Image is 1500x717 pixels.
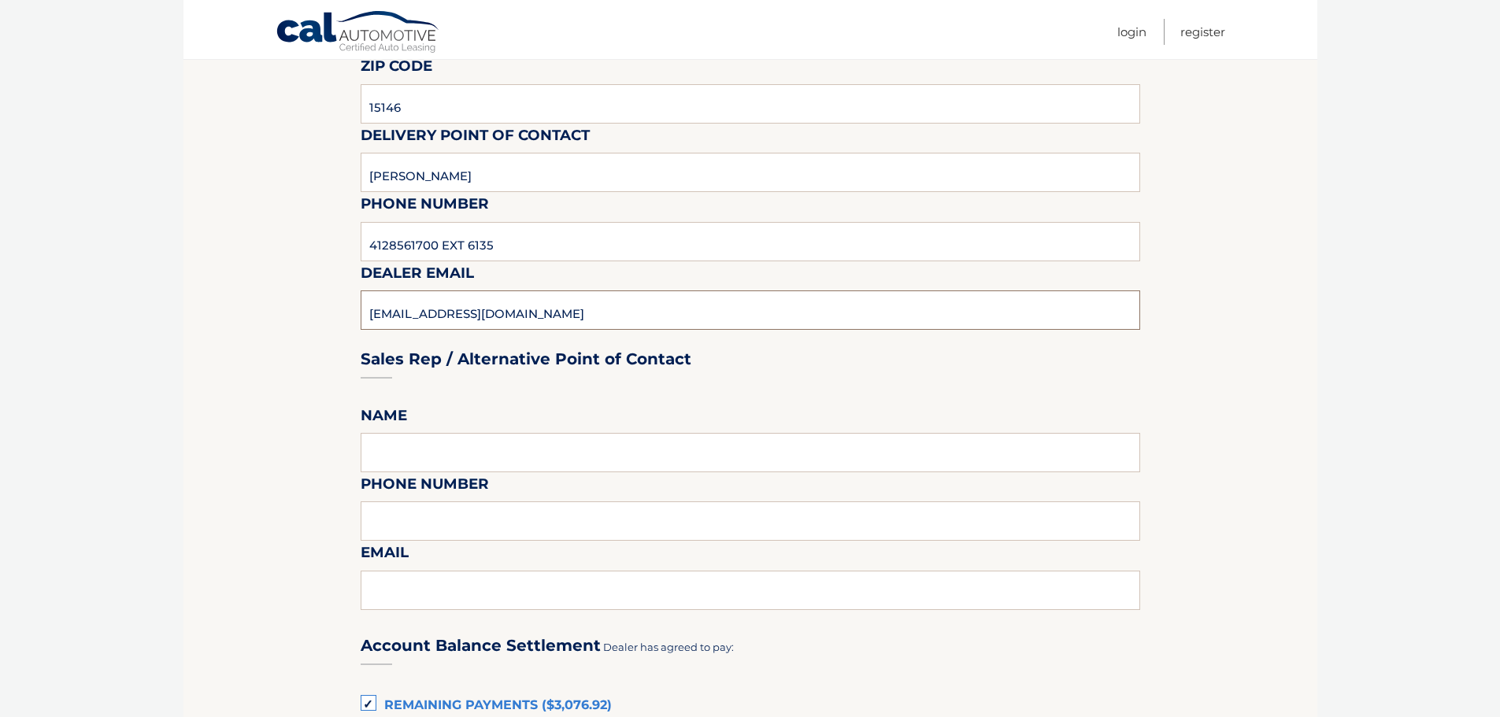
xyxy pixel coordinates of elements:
[361,124,590,153] label: Delivery Point of Contact
[361,404,407,433] label: Name
[361,349,691,369] h3: Sales Rep / Alternative Point of Contact
[1180,19,1225,45] a: Register
[361,472,489,501] label: Phone Number
[1117,19,1146,45] a: Login
[361,541,409,570] label: Email
[361,54,432,83] label: Zip Code
[603,641,734,653] span: Dealer has agreed to pay:
[361,192,489,221] label: Phone Number
[361,261,474,290] label: Dealer Email
[361,636,601,656] h3: Account Balance Settlement
[276,10,441,56] a: Cal Automotive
